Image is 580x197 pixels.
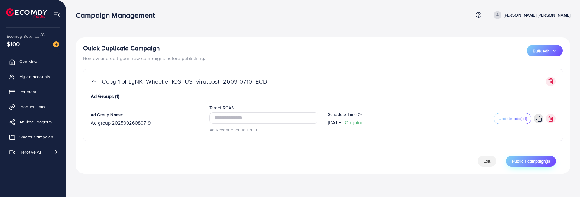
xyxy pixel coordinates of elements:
span: Ongoing [345,119,364,126]
button: Update ad(s) (1) [494,113,531,124]
span: Overview [19,59,37,65]
a: Affiliate Program [5,116,61,128]
span: Public 1 campaign(s) [512,158,550,164]
img: logo [6,8,47,18]
a: Product Links [5,101,61,113]
span: Affiliate Program [19,119,52,125]
button: Bulk edit [527,45,563,57]
span: My ad accounts [19,74,50,80]
a: My ad accounts [5,71,61,83]
button: Bulk edit [527,45,563,56]
a: [PERSON_NAME] [PERSON_NAME] [491,11,570,19]
a: Payment [5,86,61,98]
a: Overview [5,56,61,68]
h4: Quick Duplicate Campaign [83,45,205,52]
button: Public 1 campaign(s) [506,156,556,167]
label: Ad Group Name: [91,112,123,118]
span: $100 [7,40,20,48]
label: Target ROAS [209,105,234,111]
img: menu [53,11,60,18]
span: Ecomdy Balance [7,33,39,39]
button: Exit [478,156,496,167]
span: Bulk edit [533,48,549,54]
p: Ad group 20250926080719 [91,119,151,126]
h3: Campaign Management [76,11,160,20]
p: [PERSON_NAME] [PERSON_NAME] [504,11,570,19]
h6: Ad Groups (1) [91,94,556,99]
span: Herotive AI [19,149,41,155]
a: Herotive AI [5,146,61,158]
p: Copy 1 of LyNK_Wheelie_IOS_US_viralpost_2609-0710_ECD [102,78,267,85]
p: Review and edit your new campaigns before publishing. [83,55,205,62]
a: Smart+ Campaign [5,131,61,143]
span: Payment [19,89,36,95]
label: Schedule Time [328,111,437,117]
span: Exit [484,158,490,164]
p: Ad Revenue Value Day 0 [209,126,319,133]
iframe: Chat [554,170,575,192]
span: Product Links [19,104,45,110]
p: [DATE] - [328,119,364,126]
span: Update ad(s) (1) [498,116,527,122]
span: Smart+ Campaign [19,134,53,140]
img: image [53,41,59,47]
